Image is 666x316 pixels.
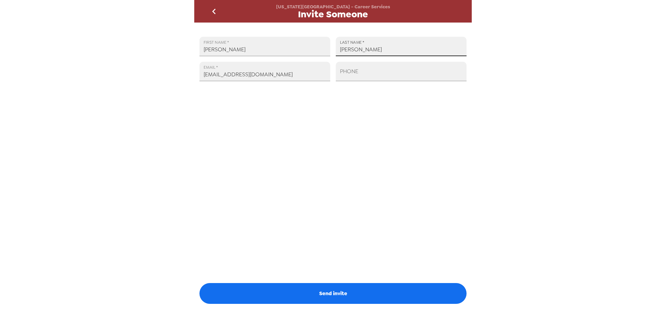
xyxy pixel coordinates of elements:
[204,64,218,70] label: EMAIL
[298,10,368,19] span: Invite Someone
[340,39,365,45] label: LAST NAME
[204,39,229,45] label: FIRST NAME
[276,4,390,10] span: [US_STATE][GEOGRAPHIC_DATA] - Career Services
[199,283,467,304] button: Send invite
